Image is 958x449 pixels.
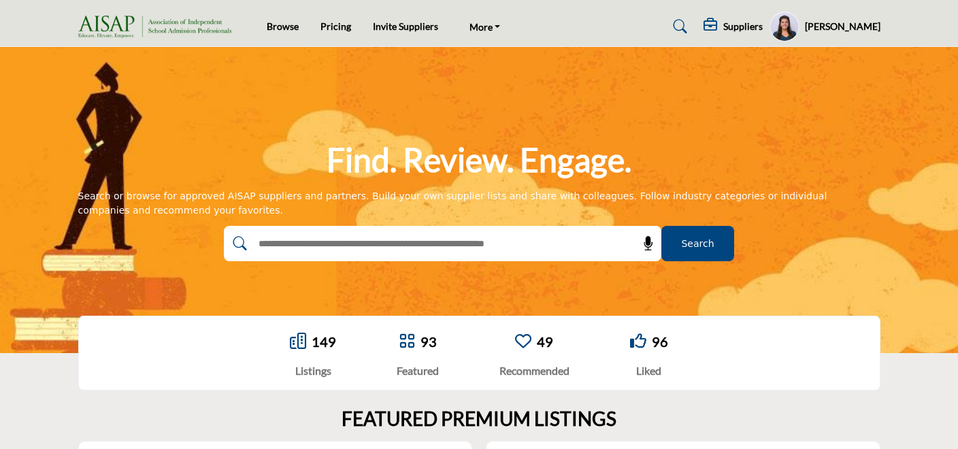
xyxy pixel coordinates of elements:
[327,139,631,181] h1: Find. Review. Engage.
[78,189,880,218] div: Search or browse for approved AISAP suppliers and partners. Build your own supplier lists and sha...
[704,18,763,35] div: Suppliers
[723,20,763,33] h5: Suppliers
[630,333,646,349] i: Go to Liked
[681,237,714,251] span: Search
[515,333,531,351] a: Go to Recommended
[630,363,668,379] div: Liked
[397,363,439,379] div: Featured
[537,333,553,350] a: 49
[78,16,238,38] img: Site Logo
[770,12,799,41] button: Show hide supplier dropdown
[373,20,438,32] a: Invite Suppliers
[460,17,510,36] a: More
[312,333,336,350] a: 149
[342,408,616,431] h2: FEATURED PREMIUM LISTINGS
[399,333,415,351] a: Go to Featured
[290,363,336,379] div: Listings
[660,16,696,37] a: Search
[267,20,299,32] a: Browse
[661,226,734,261] button: Search
[652,333,668,350] a: 96
[420,333,437,350] a: 93
[320,20,351,32] a: Pricing
[805,20,880,33] h5: [PERSON_NAME]
[499,363,569,379] div: Recommended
